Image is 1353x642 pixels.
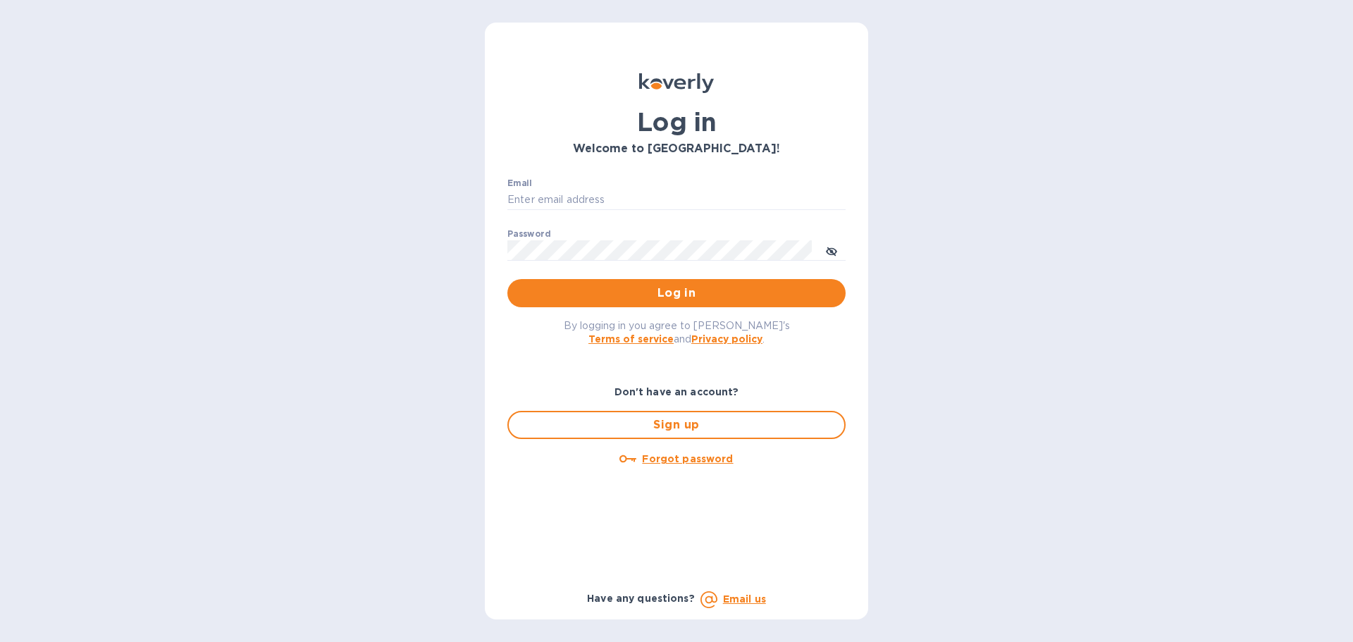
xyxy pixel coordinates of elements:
[507,279,846,307] button: Log in
[639,73,714,93] img: Koverly
[520,416,833,433] span: Sign up
[642,453,733,464] u: Forgot password
[691,333,762,345] a: Privacy policy
[723,593,766,605] a: Email us
[507,230,550,238] label: Password
[519,285,834,302] span: Log in
[588,333,674,345] a: Terms of service
[564,320,790,345] span: By logging in you agree to [PERSON_NAME]'s and .
[507,179,532,187] label: Email
[587,593,695,604] b: Have any questions?
[817,236,846,264] button: toggle password visibility
[507,190,846,211] input: Enter email address
[507,107,846,137] h1: Log in
[507,142,846,156] h3: Welcome to [GEOGRAPHIC_DATA]!
[507,411,846,439] button: Sign up
[614,386,739,397] b: Don't have an account?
